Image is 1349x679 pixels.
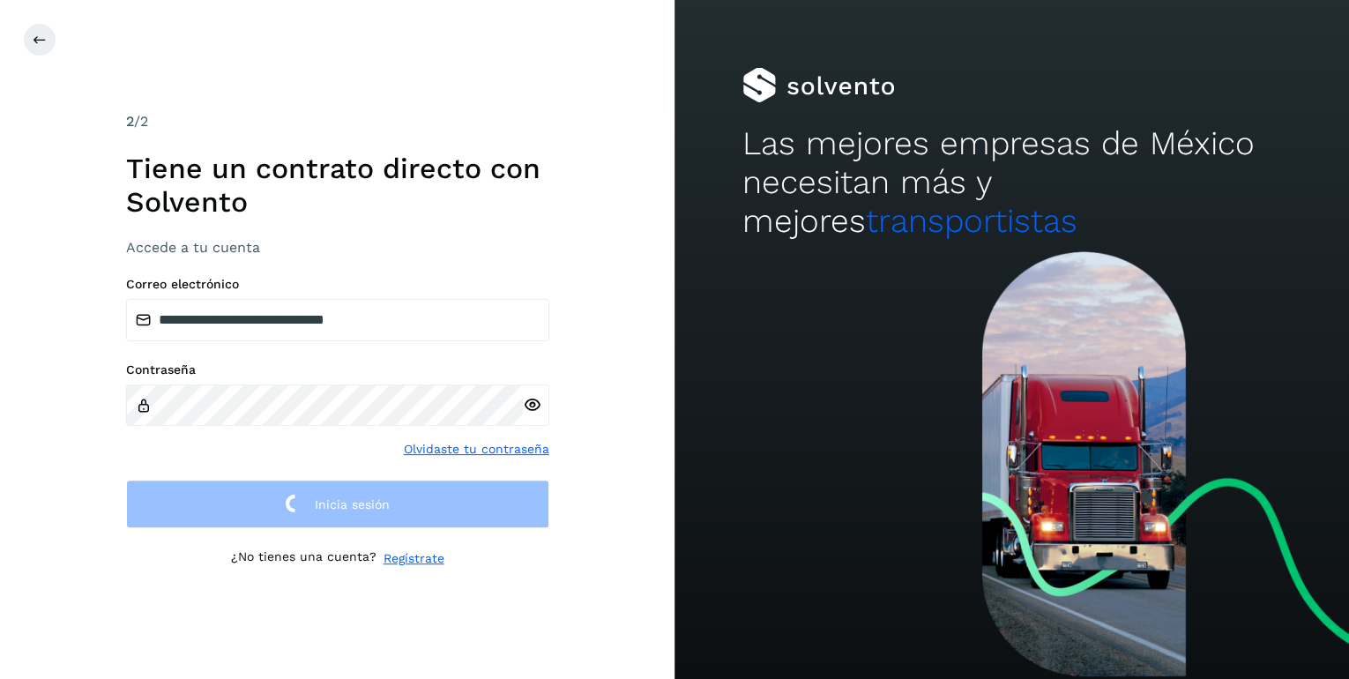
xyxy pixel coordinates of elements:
h3: Accede a tu cuenta [126,239,549,256]
a: Olvidaste tu contraseña [404,440,549,459]
p: ¿No tienes una cuenta? [231,549,376,568]
span: Inicia sesión [315,498,390,511]
h2: Las mejores empresas de México necesitan más y mejores [742,124,1282,242]
label: Contraseña [126,362,549,377]
span: transportistas [866,202,1077,240]
span: 2 [126,113,134,130]
div: /2 [126,111,549,132]
h1: Tiene un contrato directo con Solvento [126,152,549,220]
button: Inicia sesión [126,480,549,528]
label: Correo electrónico [126,277,549,292]
a: Regístrate [384,549,444,568]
